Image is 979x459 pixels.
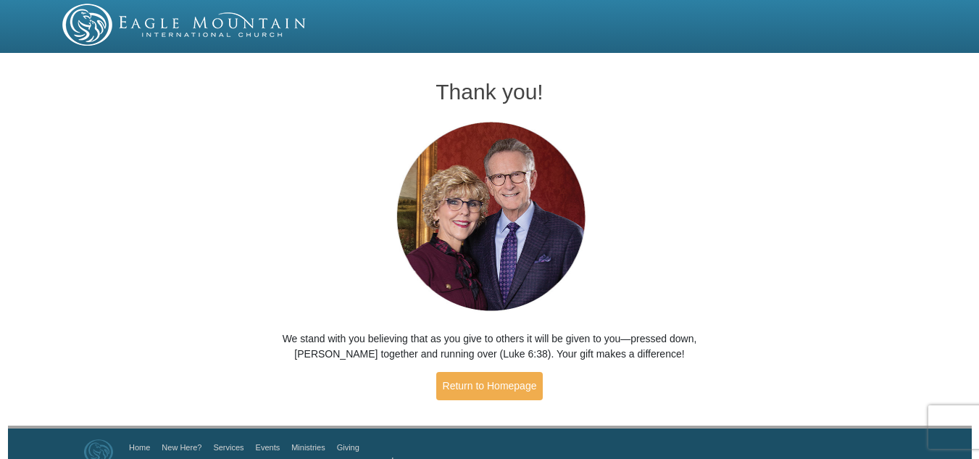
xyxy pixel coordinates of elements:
[213,443,243,452] a: Services
[436,372,543,400] a: Return to Homepage
[162,443,201,452] a: New Here?
[256,443,280,452] a: Events
[62,4,307,46] img: EMIC
[337,443,359,452] a: Giving
[291,443,325,452] a: Ministries
[383,117,596,317] img: Pastors George and Terri Pearsons
[252,331,727,362] p: We stand with you believing that as you give to others it will be given to you—pressed down, [PER...
[129,443,150,452] a: Home
[252,80,727,104] h1: Thank you!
